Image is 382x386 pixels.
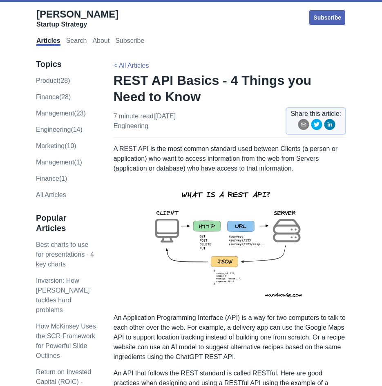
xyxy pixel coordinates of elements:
a: engineering(14) [36,126,83,133]
a: Subscribe [308,9,346,26]
h3: Topics [36,59,96,69]
a: All Articles [36,191,66,198]
a: Articles [36,37,60,46]
a: [PERSON_NAME]Startup Strategy [36,8,118,29]
a: product(28) [36,77,70,84]
a: Inversion: How [PERSON_NAME] tackles hard problems [36,277,90,313]
a: engineering [114,122,148,129]
p: 7 minute read | [DATE] [114,111,176,131]
a: About [92,37,109,46]
p: A REST API is the most common standard used between Clients (a person or application) who want to... [114,144,346,173]
a: < All Articles [114,62,149,69]
span: [PERSON_NAME] [36,9,118,20]
a: finance(28) [36,93,71,100]
a: Management(1) [36,159,82,166]
h3: Popular Articles [36,213,96,233]
a: Finance(1) [36,175,67,182]
a: How McKinsey Uses the SCR Framework for Powerful Slide Outlines [36,323,96,359]
div: Startup Strategy [36,20,118,29]
a: management(23) [36,110,86,117]
a: Subscribe [115,37,144,46]
a: Best charts to use for presentations - 4 key charts [36,241,94,268]
button: twitter [311,119,322,133]
a: marketing(10) [36,142,76,149]
button: email [298,119,309,133]
a: Search [66,37,87,46]
img: rest-api [140,180,319,306]
span: Share this article: [290,109,341,119]
p: An Application Programming Interface (API) is a way for two computers to talk to each other over ... [114,313,346,362]
button: linkedin [324,119,335,133]
h1: REST API Basics - 4 Things you Need to Know [114,72,346,105]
